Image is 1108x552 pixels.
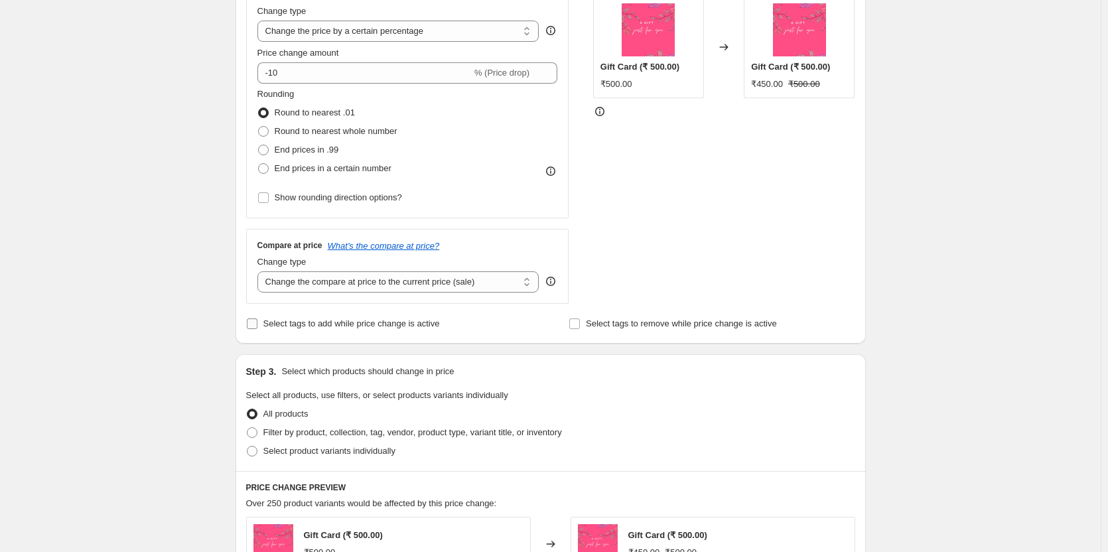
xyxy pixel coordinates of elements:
span: Show rounding direction options? [275,192,402,202]
div: help [544,275,557,288]
div: help [544,24,557,37]
img: Adirae-GiftCard_80x.webp [622,3,675,56]
span: Filter by product, collection, tag, vendor, product type, variant title, or inventory [263,427,562,437]
button: What's the compare at price? [328,241,440,251]
span: Select tags to add while price change is active [263,318,440,328]
span: End prices in .99 [275,145,339,155]
span: Change type [257,257,307,267]
img: Adirae-GiftCard_80x.webp [773,3,826,56]
span: Select tags to remove while price change is active [586,318,777,328]
span: Round to nearest whole number [275,126,397,136]
span: End prices in a certain number [275,163,391,173]
span: Select product variants individually [263,446,395,456]
span: Select all products, use filters, or select products variants individually [246,390,508,400]
span: Gift Card (₹ 500.00) [751,62,830,72]
span: Round to nearest .01 [275,107,355,117]
span: Change type [257,6,307,16]
span: All products [263,409,309,419]
h3: Compare at price [257,240,322,251]
span: Price change amount [257,48,339,58]
input: -15 [257,62,472,84]
span: ₹500.00 [788,79,820,89]
span: Over 250 product variants would be affected by this price change: [246,498,497,508]
span: ₹450.00 [751,79,783,89]
span: Gift Card (₹ 500.00) [628,530,707,540]
h6: PRICE CHANGE PREVIEW [246,482,855,493]
span: Gift Card (₹ 500.00) [600,62,679,72]
span: Gift Card (₹ 500.00) [304,530,383,540]
span: ₹500.00 [600,79,632,89]
p: Select which products should change in price [281,365,454,378]
span: % (Price drop) [474,68,529,78]
span: Rounding [257,89,295,99]
h2: Step 3. [246,365,277,378]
